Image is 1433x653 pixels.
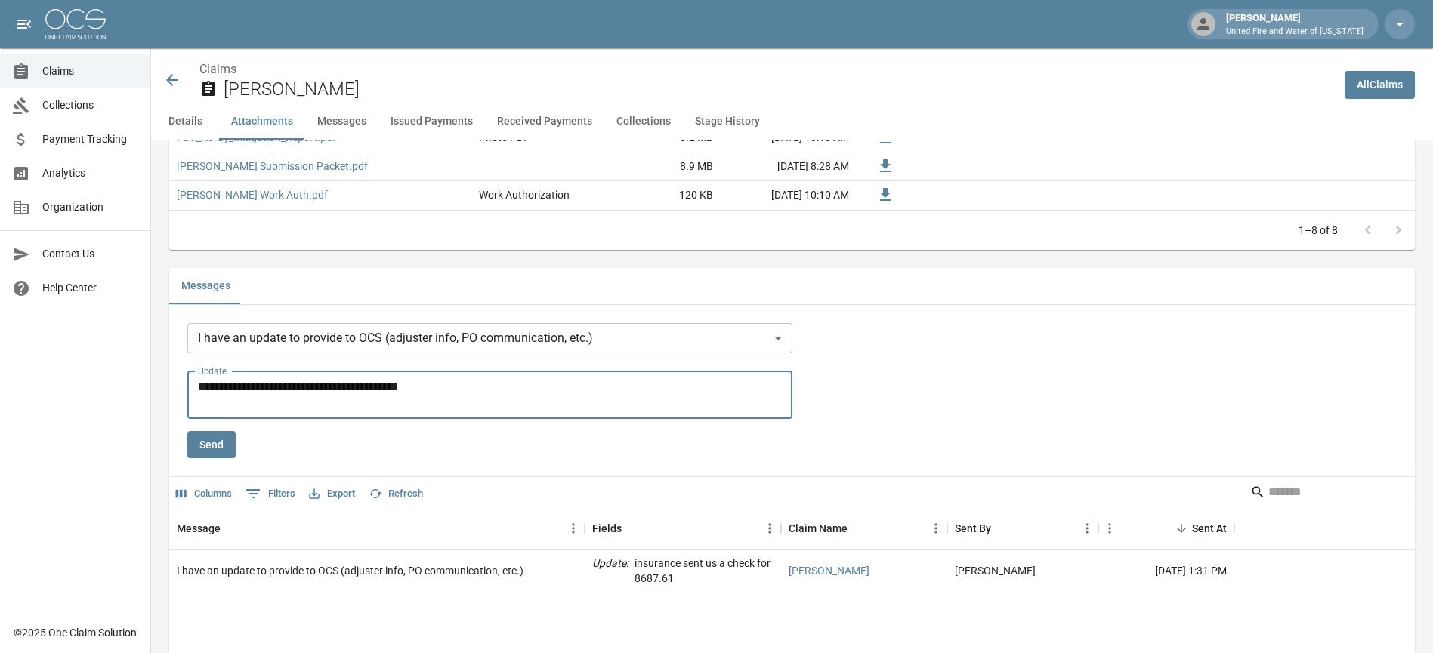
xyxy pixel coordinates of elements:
button: Menu [1076,517,1098,540]
span: Analytics [42,165,138,181]
div: [DATE] 1:31 PM [1098,550,1234,593]
div: related-list tabs [169,268,1415,304]
div: © 2025 One Claim Solution [14,625,137,640]
div: I have an update to provide to OCS (adjuster info, PO communication, etc.) [177,563,523,578]
button: Attachments [219,103,305,140]
nav: breadcrumb [199,60,1333,79]
div: Message [177,507,221,550]
a: AllClaims [1345,71,1415,99]
a: [PERSON_NAME] Work Auth.pdf [177,187,328,202]
img: ocs-logo-white-transparent.png [45,9,106,39]
button: Show filters [242,482,299,506]
div: Fields [585,507,781,550]
button: Sort [221,518,242,539]
button: Menu [562,517,585,540]
button: Sort [1171,518,1192,539]
button: Send [187,431,236,459]
button: Details [151,103,219,140]
button: Menu [1098,517,1121,540]
button: Sort [991,518,1012,539]
p: 1–8 of 8 [1299,223,1338,238]
div: [PERSON_NAME] [1220,11,1370,38]
button: Sort [848,518,869,539]
button: Export [305,482,359,506]
p: Update : [592,556,628,586]
button: Collections [604,103,683,140]
button: open drawer [9,9,39,39]
div: Search [1250,480,1412,507]
button: Menu [758,517,781,540]
div: April Harding [955,563,1036,578]
a: [PERSON_NAME] [789,563,869,578]
button: Messages [169,268,242,304]
button: Received Payments [485,103,604,140]
p: insurance sent us a check for 8687.61 [635,556,774,586]
span: Collections [42,97,138,113]
div: I have an update to provide to OCS (adjuster info, PO communication, etc.) [187,323,792,353]
span: Help Center [42,280,138,296]
div: Sent At [1192,507,1227,550]
div: Sent At [1098,507,1234,550]
a: [PERSON_NAME] Submission Packet.pdf [177,159,368,174]
div: Fields [592,507,622,550]
button: Stage History [683,103,772,140]
button: Menu [925,517,947,540]
div: Work Authorization [479,187,570,202]
div: Claim Name [781,507,947,550]
span: Contact Us [42,246,138,262]
div: Message [169,507,585,550]
span: Organization [42,199,138,215]
div: Sent By [955,507,991,550]
button: Messages [305,103,378,140]
button: Issued Payments [378,103,485,140]
div: 120 KB [607,181,721,210]
div: [DATE] 10:10 AM [721,181,857,210]
div: Claim Name [789,507,848,550]
div: Sent By [947,507,1098,550]
div: anchor tabs [151,103,1433,140]
p: United Fire and Water of [US_STATE] [1226,26,1364,39]
div: [DATE] 8:28 AM [721,152,857,181]
div: 8.9 MB [607,152,721,181]
span: Claims [42,63,138,79]
button: Select columns [172,482,236,506]
span: Payment Tracking [42,131,138,147]
h2: [PERSON_NAME] [224,79,1333,100]
button: Refresh [365,482,427,506]
a: Claims [199,62,236,76]
button: Sort [622,518,643,539]
label: Update [198,365,227,377]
